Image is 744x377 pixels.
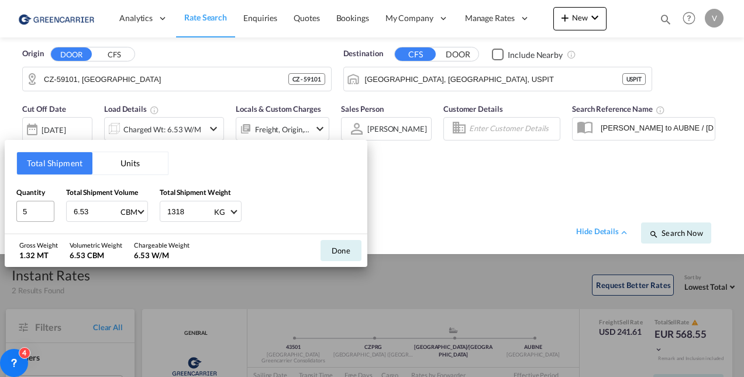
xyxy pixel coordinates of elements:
span: Total Shipment Volume [66,188,138,197]
div: Volumetric Weight [70,241,122,249]
input: Enter volume [73,201,119,221]
span: Total Shipment Weight [160,188,231,197]
div: 6.53 W/M [134,250,190,261]
div: 1.32 MT [19,250,58,261]
div: CBM [120,207,137,217]
div: 6.53 CBM [70,250,122,261]
button: Done [321,240,361,261]
span: Quantity [16,188,45,197]
button: Total Shipment [17,152,92,174]
input: Enter weight [166,201,213,221]
div: Chargeable Weight [134,241,190,249]
button: Units [92,152,168,174]
div: Gross Weight [19,241,58,249]
input: Qty [16,201,54,222]
div: KG [214,207,225,217]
